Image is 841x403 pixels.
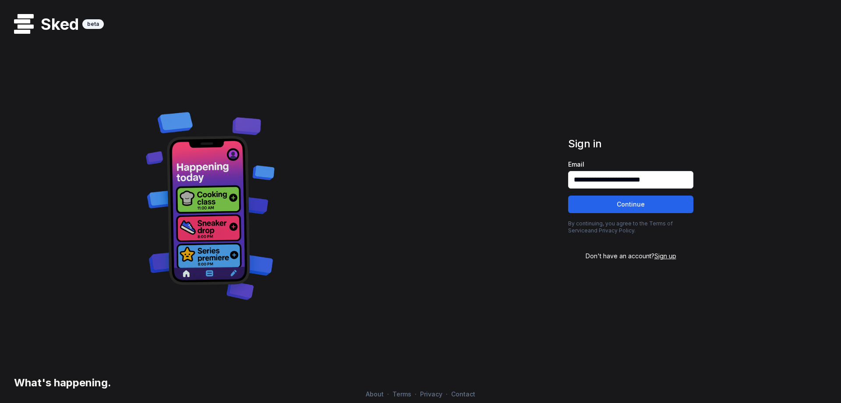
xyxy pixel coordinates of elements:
img: logo [14,14,34,34]
a: Privacy [417,390,446,398]
div: beta [82,19,104,29]
a: Privacy Policy [599,227,634,234]
h3: What's happening. [11,376,111,390]
h1: Sked [34,15,82,33]
a: About [362,390,387,398]
img: Decorative [141,101,279,309]
a: Terms of Service [568,220,673,234]
h1: Sign in [568,137,693,151]
div: Don't have an account? [568,252,693,260]
label: Email [568,161,693,168]
a: Contact [448,390,479,398]
p: By continuing, you agree to the and . [568,220,693,234]
a: Terms [389,390,415,398]
button: Continue [568,196,693,213]
span: Sign up [654,252,676,260]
